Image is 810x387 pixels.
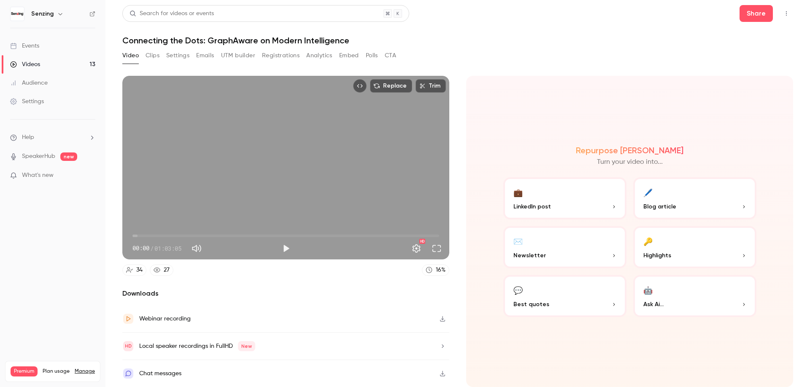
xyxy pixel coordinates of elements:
[238,341,255,351] span: New
[139,341,255,351] div: Local speaker recordings in FullHD
[366,49,378,62] button: Polls
[10,133,95,142] li: help-dropdown-opener
[11,366,38,376] span: Premium
[780,7,793,20] button: Top Bar Actions
[10,42,39,50] div: Events
[122,264,146,276] a: 34
[10,60,40,69] div: Videos
[132,244,149,253] span: 00:00
[643,202,676,211] span: Blog article
[503,226,626,268] button: ✉️Newsletter
[262,49,300,62] button: Registrations
[597,157,663,167] p: Turn your video into...
[306,49,332,62] button: Analytics
[150,264,173,276] a: 27
[643,300,664,309] span: Ask Ai...
[154,244,181,253] span: 01:03:05
[513,235,523,248] div: ✉️
[85,172,95,179] iframe: Noticeable Trigger
[150,244,154,253] span: /
[22,171,54,180] span: What's new
[643,283,653,296] div: 🤖
[513,186,523,199] div: 💼
[164,266,170,275] div: 27
[196,49,214,62] button: Emails
[221,49,255,62] button: UTM builder
[740,5,773,22] button: Share
[513,251,546,260] span: Newsletter
[60,152,77,161] span: new
[503,275,626,317] button: 💬Best quotes
[122,288,449,299] h2: Downloads
[146,49,159,62] button: Clips
[11,7,24,21] img: Senzing
[428,240,445,257] button: Full screen
[139,314,191,324] div: Webinar recording
[132,244,181,253] div: 00:00
[643,186,653,199] div: 🖊️
[22,133,34,142] span: Help
[278,240,294,257] button: Play
[353,79,367,93] button: Embed video
[408,240,425,257] button: Settings
[188,240,205,257] button: Mute
[643,235,653,248] div: 🔑
[422,264,449,276] a: 16%
[10,79,48,87] div: Audience
[513,283,523,296] div: 💬
[385,49,396,62] button: CTA
[513,300,549,309] span: Best quotes
[503,177,626,219] button: 💼LinkedIn post
[370,79,412,93] button: Replace
[513,202,551,211] span: LinkedIn post
[122,49,139,62] button: Video
[576,145,683,155] h2: Repurpose [PERSON_NAME]
[633,275,756,317] button: 🤖Ask Ai...
[643,251,671,260] span: Highlights
[416,79,446,93] button: Trim
[633,226,756,268] button: 🔑Highlights
[633,177,756,219] button: 🖊️Blog article
[139,368,181,379] div: Chat messages
[130,9,214,18] div: Search for videos or events
[31,10,54,18] h6: Senzing
[10,97,44,106] div: Settings
[43,368,70,375] span: Plan usage
[419,239,425,244] div: HD
[122,35,793,45] h1: Connecting the Dots: GraphAware on Modern Intelligence
[136,266,143,275] div: 34
[166,49,189,62] button: Settings
[339,49,359,62] button: Embed
[22,152,55,161] a: SpeakerHub
[436,266,445,275] div: 16 %
[75,368,95,375] a: Manage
